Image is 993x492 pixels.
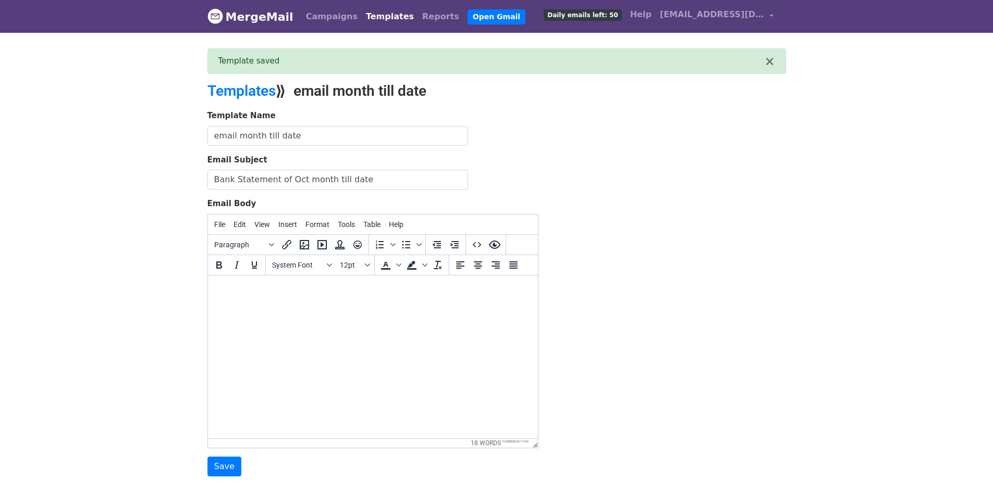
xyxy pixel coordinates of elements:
[305,220,329,229] span: Format
[486,236,504,254] button: Preview
[418,6,463,27] a: Reports
[313,236,331,254] button: Insert/edit media
[246,256,263,274] button: Underline
[207,154,267,166] label: Email Subject
[331,236,349,254] button: Insert template
[529,439,538,448] div: Resize
[207,82,276,99] a: Templates
[371,236,397,254] div: Numbered list
[207,82,588,100] h2: ⟫ email month till date
[389,220,403,229] span: Help
[338,220,355,229] span: Tools
[207,457,241,476] input: Save
[272,261,323,269] span: System Font
[362,6,418,27] a: Templates
[278,220,297,229] span: Insert
[207,198,256,210] label: Email Body
[363,220,381,229] span: Table
[336,256,372,274] button: Font sizes
[487,256,505,274] button: Align right
[626,4,656,25] a: Help
[208,275,538,438] iframe: Rich Text Area. Press ALT-0 for help.
[218,55,765,67] div: Template saved
[468,9,525,24] a: Open Gmail
[228,256,246,274] button: Italic
[540,4,626,25] a: Daily emails left: 50
[403,256,429,274] div: Background color
[451,256,469,274] button: Align left
[429,256,447,274] button: Clear formatting
[268,256,336,274] button: Fonts
[660,8,764,21] span: [EMAIL_ADDRESS][DOMAIN_NAME]
[214,220,225,229] span: File
[207,110,276,122] label: Template Name
[428,236,446,254] button: Decrease indent
[656,4,778,29] a: [EMAIL_ADDRESS][DOMAIN_NAME]
[210,256,228,274] button: Bold
[340,261,363,269] span: 12pt
[302,6,362,27] a: Campaigns
[207,8,223,24] img: MergeMail logo
[214,241,265,249] span: Paragraph
[446,236,463,254] button: Increase indent
[234,220,246,229] span: Edit
[207,6,293,28] a: MergeMail
[397,236,423,254] div: Bullet list
[210,236,278,254] button: Blocks
[544,9,621,21] span: Daily emails left: 50
[764,55,775,68] button: ×
[377,256,403,274] div: Text color
[469,256,487,274] button: Align center
[502,439,529,443] a: Powered by Tiny
[349,236,366,254] button: Emoticons
[471,439,501,447] button: 18 words
[505,256,522,274] button: Justify
[468,236,486,254] button: Source code
[254,220,270,229] span: View
[296,236,313,254] button: Insert/edit image
[278,236,296,254] button: Insert/edit link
